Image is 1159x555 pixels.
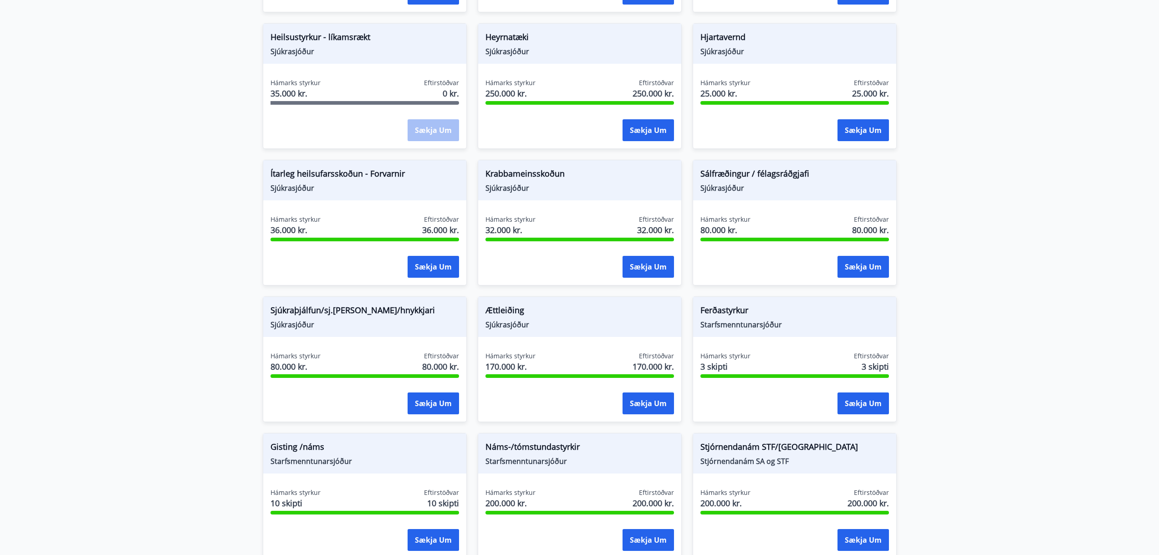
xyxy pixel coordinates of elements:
[700,497,751,509] span: 200.000 kr.
[408,529,459,551] button: Sækja um
[623,256,674,278] button: Sækja um
[837,256,889,278] button: Sækja um
[424,488,459,497] span: Eftirstöðvar
[271,320,459,330] span: Sjúkrasjóður
[485,456,674,466] span: Starfsmenntunarsjóður
[424,351,459,361] span: Eftirstöðvar
[862,361,889,372] span: 3 skipti
[271,304,459,320] span: Sjúkraþjálfun/sj.[PERSON_NAME]/hnykkjari
[271,441,459,456] span: Gisting /náms
[424,215,459,224] span: Eftirstöðvar
[485,78,536,87] span: Hámarks styrkur
[485,351,536,361] span: Hámarks styrkur
[422,361,459,372] span: 80.000 kr.
[485,168,674,183] span: Krabbameinsskoðun
[485,46,674,56] span: Sjúkrasjóður
[639,351,674,361] span: Eftirstöðvar
[700,441,889,456] span: Stjórnendanám STF/[GEOGRAPHIC_DATA]
[854,488,889,497] span: Eftirstöðvar
[700,361,751,372] span: 3 skipti
[700,168,889,183] span: Sálfræðingur / félagsráðgjafi
[633,361,674,372] span: 170.000 kr.
[424,78,459,87] span: Eftirstöðvar
[485,224,536,236] span: 32.000 kr.
[271,456,459,466] span: Starfsmenntunarsjóður
[623,529,674,551] button: Sækja um
[485,215,536,224] span: Hámarks styrkur
[854,78,889,87] span: Eftirstöðvar
[271,87,321,99] span: 35.000 kr.
[271,46,459,56] span: Sjúkrasjóður
[633,497,674,509] span: 200.000 kr.
[271,351,321,361] span: Hámarks styrkur
[700,183,889,193] span: Sjúkrasjóður
[485,87,536,99] span: 250.000 kr.
[639,215,674,224] span: Eftirstöðvar
[485,31,674,46] span: Heyrnatæki
[700,320,889,330] span: Starfsmenntunarsjóður
[422,224,459,236] span: 36.000 kr.
[485,488,536,497] span: Hámarks styrkur
[408,256,459,278] button: Sækja um
[639,488,674,497] span: Eftirstöðvar
[271,497,321,509] span: 10 skipti
[271,78,321,87] span: Hámarks styrkur
[271,224,321,236] span: 36.000 kr.
[271,215,321,224] span: Hámarks styrkur
[427,497,459,509] span: 10 skipti
[837,119,889,141] button: Sækja um
[271,168,459,183] span: Ítarleg heilsufarsskoðun - Forvarnir
[271,488,321,497] span: Hámarks styrkur
[271,183,459,193] span: Sjúkrasjóður
[633,87,674,99] span: 250.000 kr.
[271,361,321,372] span: 80.000 kr.
[485,304,674,320] span: Ættleiðing
[700,215,751,224] span: Hámarks styrkur
[852,224,889,236] span: 80.000 kr.
[271,31,459,46] span: Heilsustyrkur - líkamsrækt
[837,529,889,551] button: Sækja um
[854,215,889,224] span: Eftirstöðvar
[700,304,889,320] span: Ferðastyrkur
[852,87,889,99] span: 25.000 kr.
[700,46,889,56] span: Sjúkrasjóður
[700,456,889,466] span: Stjórnendanám SA og STF
[700,488,751,497] span: Hámarks styrkur
[485,441,674,456] span: Náms-/tómstundastyrkir
[639,78,674,87] span: Eftirstöðvar
[700,78,751,87] span: Hámarks styrkur
[485,361,536,372] span: 170.000 kr.
[837,392,889,414] button: Sækja um
[443,87,459,99] span: 0 kr.
[485,183,674,193] span: Sjúkrasjóður
[854,351,889,361] span: Eftirstöðvar
[623,392,674,414] button: Sækja um
[485,497,536,509] span: 200.000 kr.
[700,87,751,99] span: 25.000 kr.
[485,320,674,330] span: Sjúkrasjóður
[408,392,459,414] button: Sækja um
[637,224,674,236] span: 32.000 kr.
[700,224,751,236] span: 80.000 kr.
[700,31,889,46] span: Hjartavernd
[700,351,751,361] span: Hámarks styrkur
[623,119,674,141] button: Sækja um
[848,497,889,509] span: 200.000 kr.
